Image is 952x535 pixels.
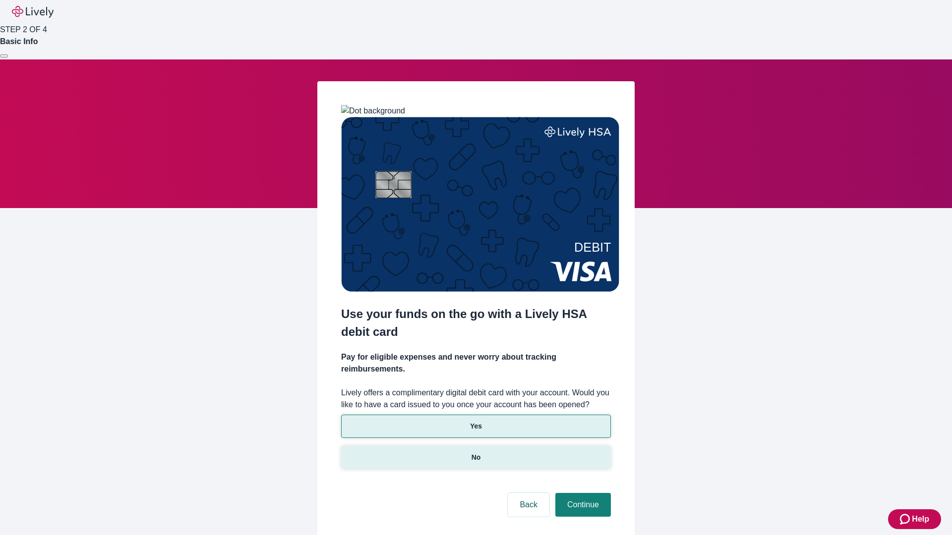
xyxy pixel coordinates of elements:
[341,415,611,438] button: Yes
[888,509,941,529] button: Zendesk support iconHelp
[555,493,611,517] button: Continue
[341,387,611,411] label: Lively offers a complimentary digital debit card with your account. Would you like to have a card...
[508,493,549,517] button: Back
[912,513,929,525] span: Help
[900,513,912,525] svg: Zendesk support icon
[12,6,54,18] img: Lively
[470,421,482,431] p: Yes
[472,452,481,463] p: No
[341,117,619,292] img: Debit card
[341,446,611,469] button: No
[341,351,611,375] h4: Pay for eligible expenses and never worry about tracking reimbursements.
[341,305,611,341] h2: Use your funds on the go with a Lively HSA debit card
[341,105,405,117] img: Dot background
